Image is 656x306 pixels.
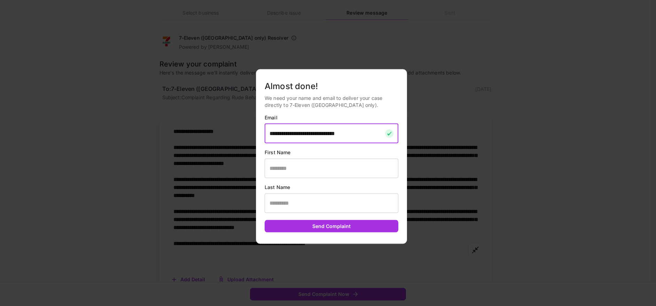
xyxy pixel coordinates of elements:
p: Last Name [265,183,398,190]
p: First Name [265,149,398,156]
p: Email [265,114,398,121]
button: Send Complaint [265,220,398,233]
h5: Almost done! [265,80,398,92]
p: We need your name and email to deliver your case directly to 7-Eleven ([GEOGRAPHIC_DATA] only). [265,94,398,108]
img: checkmark [385,129,393,138]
